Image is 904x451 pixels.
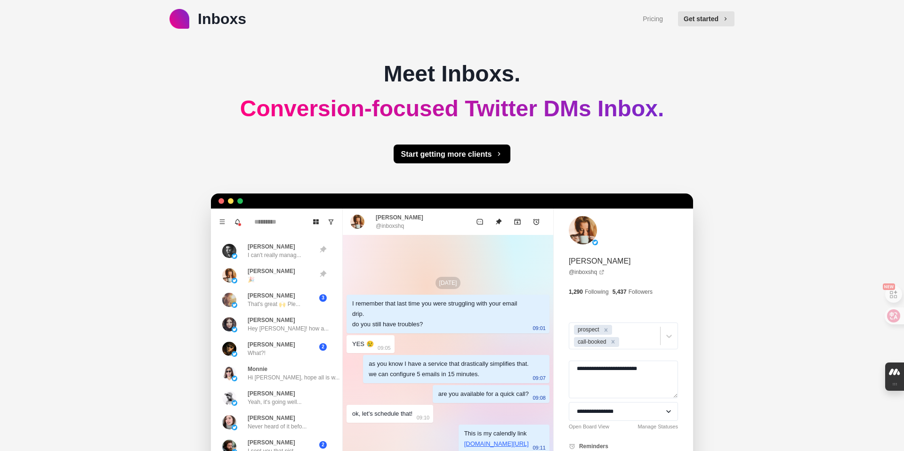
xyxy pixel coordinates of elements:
[569,288,583,296] p: 1,290
[222,317,236,331] img: picture
[248,340,295,349] p: [PERSON_NAME]
[198,8,246,30] p: Inboxs
[352,409,412,419] div: ok, let's schedule that!
[248,414,295,422] p: [PERSON_NAME]
[248,373,339,382] p: Hi [PERSON_NAME], hope all is w...
[569,423,609,431] a: Open Board View
[369,359,529,379] div: as you know I have a service that drastically simplifies that. we can configure 5 emails in 15 mi...
[222,391,236,405] img: picture
[222,293,236,307] img: picture
[438,389,529,399] div: are you available for a quick call?
[613,288,627,296] p: 5,437
[592,240,598,245] img: picture
[417,412,430,423] p: 09:10
[569,268,605,276] a: @inboxshq
[169,8,246,30] a: logoInboxs
[232,278,237,283] img: picture
[533,373,546,383] p: 09:07
[352,339,374,349] div: YES 😢
[585,288,609,296] p: Following
[629,288,653,296] p: Followers
[638,423,678,431] a: Manage Statuses
[169,9,189,29] img: logo
[319,343,327,351] span: 2
[222,342,236,356] img: picture
[248,300,300,308] p: That's great 🙌 Ple...
[569,256,631,267] p: [PERSON_NAME]
[248,275,255,284] p: 🎉
[508,212,527,231] button: Archive
[248,324,329,333] p: Hey [PERSON_NAME]! how a...
[643,14,663,24] a: Pricing
[248,251,301,259] p: I can't really manag...
[222,366,236,380] img: picture
[527,212,546,231] button: Add reminder
[248,349,266,357] p: What?!
[215,214,230,229] button: Menu
[248,316,295,324] p: [PERSON_NAME]
[376,222,404,230] p: @inboxshq
[352,298,529,330] div: I remember that last time you were struggling with your email drip. do you still have troubles?
[232,400,237,406] img: picture
[232,351,237,357] img: picture
[248,291,295,300] p: [PERSON_NAME]
[222,244,236,258] img: picture
[464,428,529,449] div: This is my calendly link
[470,212,489,231] button: Mark as unread
[569,216,597,244] img: picture
[601,325,611,335] div: Remove prospect
[248,438,295,447] p: [PERSON_NAME]
[232,327,237,332] img: picture
[232,302,237,308] img: picture
[464,439,529,449] p: [DOMAIN_NAME][URL]
[436,277,461,289] p: [DATE]
[376,213,423,222] p: [PERSON_NAME]
[678,11,734,26] button: Get started
[319,294,327,302] span: 3
[248,365,267,373] p: Monnie
[319,441,327,449] span: 2
[248,422,307,431] p: Never heard of it befo...
[378,343,391,353] p: 09:05
[222,415,236,429] img: picture
[533,393,546,403] p: 09:08
[232,253,237,259] img: picture
[575,325,601,335] div: prospect
[248,267,295,275] p: [PERSON_NAME]
[489,212,508,231] button: Unpin
[608,337,618,347] div: Remove call-booked
[308,214,323,229] button: Board View
[230,214,245,229] button: Notifications
[579,442,608,451] p: Reminders
[232,425,237,430] img: picture
[350,215,364,229] img: picture
[240,95,664,122] h2: Conversion-focused Twitter DMs Inbox.
[248,389,295,398] p: [PERSON_NAME]
[248,242,295,251] p: [PERSON_NAME]
[323,214,339,229] button: Show unread conversations
[394,145,511,163] button: Start getting more clients
[232,376,237,381] img: picture
[222,268,236,282] img: picture
[575,337,608,347] div: call-booked
[248,398,302,406] p: Yeah, it's going well...
[533,323,546,333] p: 09:01
[384,60,521,88] h2: Meet Inboxs.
